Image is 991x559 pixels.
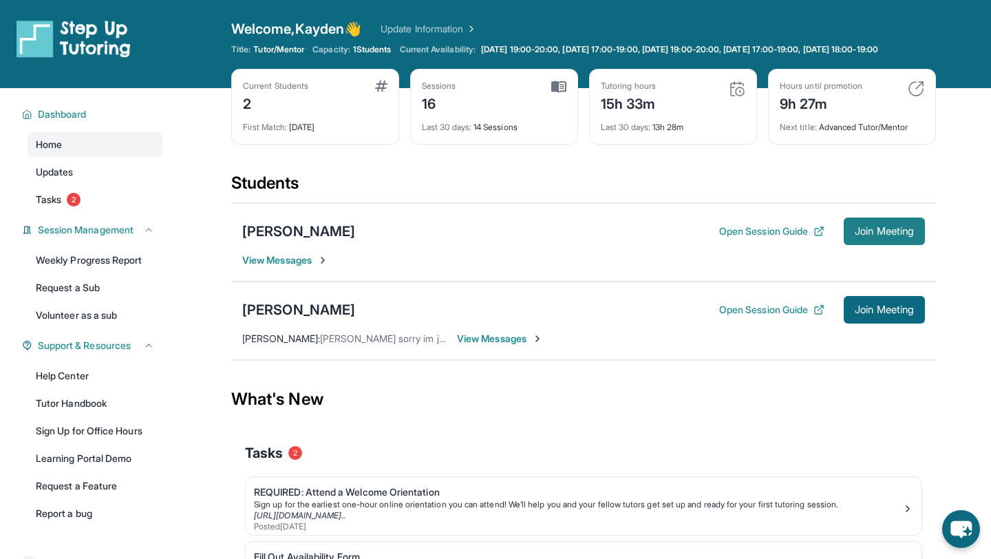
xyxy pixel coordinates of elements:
a: Sign Up for Office Hours [28,419,162,443]
img: Chevron Right [463,22,477,36]
a: Weekly Progress Report [28,248,162,273]
span: Tasks [245,443,283,463]
span: Session Management [38,223,134,237]
span: Last 30 days : [601,122,650,132]
button: Session Management [32,223,154,237]
div: Advanced Tutor/Mentor [780,114,924,133]
div: Hours until promotion [780,81,862,92]
div: Tutoring hours [601,81,656,92]
span: View Messages [457,332,543,346]
span: Current Availability: [400,44,476,55]
img: card [908,81,924,97]
span: View Messages [242,253,328,267]
a: [DATE] 19:00-20:00, [DATE] 17:00-19:00, [DATE] 19:00-20:00, [DATE] 17:00-19:00, [DATE] 18:00-19:00 [478,44,881,55]
a: Help Center [28,363,162,388]
div: REQUIRED: Attend a Welcome Orientation [254,485,902,499]
span: Tutor/Mentor [253,44,304,55]
a: Learning Portal Demo [28,446,162,471]
span: 2 [288,446,302,460]
a: [URL][DOMAIN_NAME].. [254,510,345,520]
div: [PERSON_NAME] [242,300,355,319]
img: card [551,81,566,93]
button: chat-button [942,510,980,548]
a: Updates [28,160,162,184]
span: 2 [67,193,81,207]
a: Tasks2 [28,187,162,212]
button: Join Meeting [844,218,925,245]
a: Report a bug [28,501,162,526]
span: First Match : [243,122,287,132]
a: Request a Sub [28,275,162,300]
a: Tutor Handbook [28,391,162,416]
span: Last 30 days : [422,122,471,132]
button: Open Session Guide [719,303,824,317]
div: [PERSON_NAME] [242,222,355,241]
span: Dashboard [38,107,87,121]
button: Open Session Guide [719,224,824,238]
img: card [375,81,387,92]
button: Dashboard [32,107,154,121]
div: What's New [231,369,936,430]
button: Join Meeting [844,296,925,324]
span: 1 Students [353,44,392,55]
a: Request a Feature [28,474,162,498]
button: Support & Resources [32,339,154,352]
div: 15h 33m [601,92,656,114]
span: Join Meeting [855,227,914,235]
div: 14 Sessions [422,114,566,133]
img: Chevron-Right [317,255,328,266]
img: Chevron-Right [532,333,543,344]
span: Updates [36,165,74,179]
span: Home [36,138,62,151]
div: Sign up for the earliest one-hour online orientation you can attend! We’ll help you and your fell... [254,499,902,510]
span: Join Meeting [855,306,914,314]
span: Capacity: [312,44,350,55]
span: Support & Resources [38,339,131,352]
div: Sessions [422,81,456,92]
span: Welcome, Kayden 👋 [231,19,361,39]
div: [DATE] [243,114,387,133]
span: Next title : [780,122,817,132]
div: Students [231,172,936,202]
a: Update Information [381,22,477,36]
div: 13h 28m [601,114,745,133]
a: REQUIRED: Attend a Welcome OrientationSign up for the earliest one-hour online orientation you ca... [246,477,921,535]
span: [PERSON_NAME] sorry im joining right now [320,333,509,344]
span: Tasks [36,193,61,207]
div: 9h 27m [780,92,862,114]
span: [PERSON_NAME] : [242,333,320,344]
img: logo [17,19,131,58]
a: Home [28,132,162,157]
div: Posted [DATE] [254,521,902,532]
img: card [729,81,745,97]
div: 16 [422,92,456,114]
span: Title: [231,44,251,55]
span: [DATE] 19:00-20:00, [DATE] 17:00-19:00, [DATE] 19:00-20:00, [DATE] 17:00-19:00, [DATE] 18:00-19:00 [481,44,878,55]
a: Volunteer as a sub [28,303,162,328]
div: 2 [243,92,308,114]
div: Current Students [243,81,308,92]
